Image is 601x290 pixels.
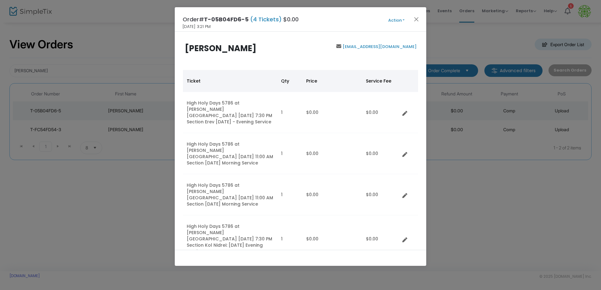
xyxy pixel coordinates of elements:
td: $0.00 [302,215,362,263]
td: $0.00 [362,133,400,174]
div: Data table [183,70,418,263]
td: High Holy Days 5786 at [PERSON_NAME][GEOGRAPHIC_DATA] [DATE] 7:30 PM Section Kol Nidrei: [DATE] E... [183,215,277,263]
td: $0.00 [302,174,362,215]
td: 1 [277,215,302,263]
td: $0.00 [302,92,362,133]
span: (4 Tickets) [249,15,283,23]
td: High Holy Days 5786 at [PERSON_NAME][GEOGRAPHIC_DATA] [DATE] 7:30 PM Section Erev [DATE] - Evenin... [183,92,277,133]
td: 1 [277,174,302,215]
b: [PERSON_NAME] [185,43,256,54]
span: [DATE] 3:21 PM [183,24,211,30]
td: High Holy Days 5786 at [PERSON_NAME][GEOGRAPHIC_DATA] [DATE] 11:00 AM Section [DATE] Morning Service [183,174,277,215]
span: T-05B04FD6-5 [204,15,249,23]
td: $0.00 [302,133,362,174]
h4: Order# $0.00 [183,15,299,24]
td: 1 [277,133,302,174]
button: Close [412,15,421,23]
th: Qty [277,70,302,92]
td: 1 [277,92,302,133]
button: Action [378,17,415,24]
td: $0.00 [362,92,400,133]
a: [EMAIL_ADDRESS][DOMAIN_NAME] [341,44,416,50]
td: $0.00 [362,174,400,215]
th: Price [302,70,362,92]
td: $0.00 [362,215,400,263]
th: Ticket [183,70,277,92]
td: High Holy Days 5786 at [PERSON_NAME][GEOGRAPHIC_DATA] [DATE] 11:00 AM Section [DATE] Morning Service [183,133,277,174]
th: Service Fee [362,70,400,92]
